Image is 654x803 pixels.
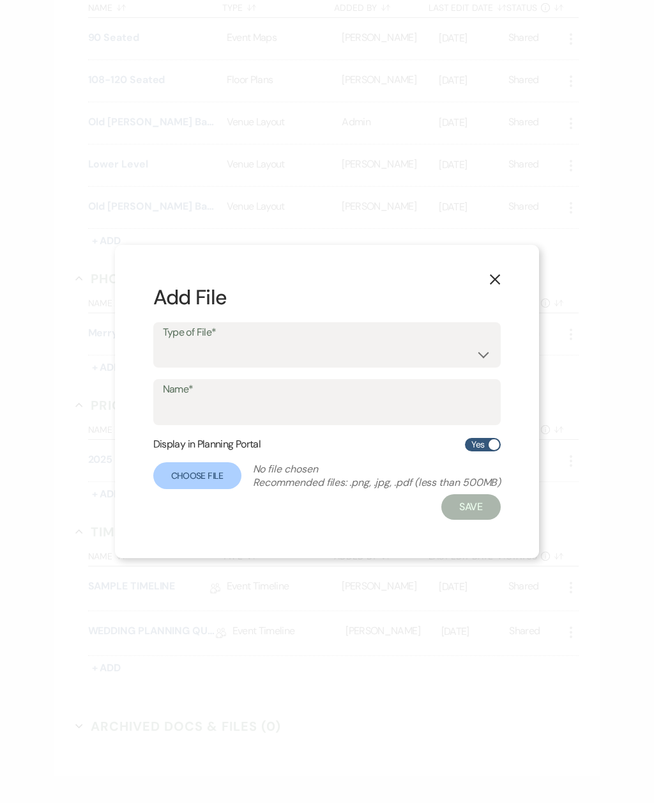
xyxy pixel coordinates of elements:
[441,494,501,520] button: Save
[471,437,484,453] span: Yes
[253,462,501,489] p: No file chosen Recommended files: .png, .jpg, .pdf (less than 500MB)
[163,324,492,342] label: Type of File*
[163,380,492,399] label: Name*
[153,437,501,452] div: Display in Planning Portal
[153,462,241,489] label: Choose File
[153,283,501,312] h2: Add File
